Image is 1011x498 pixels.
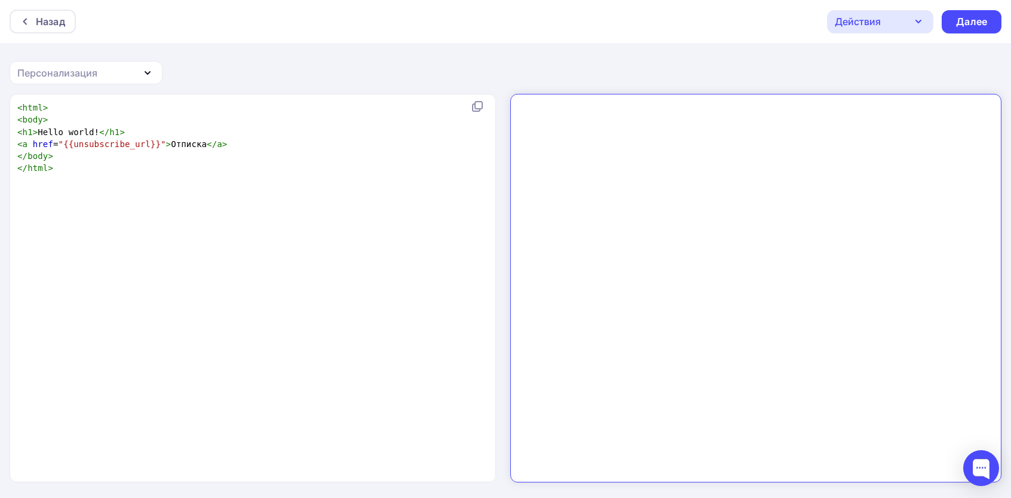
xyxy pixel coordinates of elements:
[120,127,125,137] span: >
[207,139,217,149] span: </
[17,66,97,80] div: Персонализация
[99,127,109,137] span: </
[17,139,228,149] span: = Отписка
[17,163,27,173] span: </
[17,127,23,137] span: <
[43,103,48,112] span: >
[17,127,125,137] span: Hello world!
[17,115,23,124] span: <
[23,115,43,124] span: body
[23,103,43,112] span: html
[10,61,163,84] button: Персонализация
[17,103,23,112] span: <
[17,139,23,149] span: <
[33,139,53,149] span: href
[43,115,48,124] span: >
[27,163,48,173] span: html
[23,127,33,137] span: h1
[23,139,28,149] span: a
[827,10,933,33] button: Действия
[956,15,987,29] div: Далее
[36,14,65,29] div: Назад
[48,163,53,173] span: >
[59,139,166,149] span: "{{unsubscribe_url}}"
[17,151,27,161] span: </
[48,151,53,161] span: >
[835,14,881,29] div: Действия
[109,127,120,137] span: h1
[27,151,48,161] span: body
[33,127,38,137] span: >
[166,139,171,149] span: >
[222,139,228,149] span: >
[217,139,222,149] span: a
